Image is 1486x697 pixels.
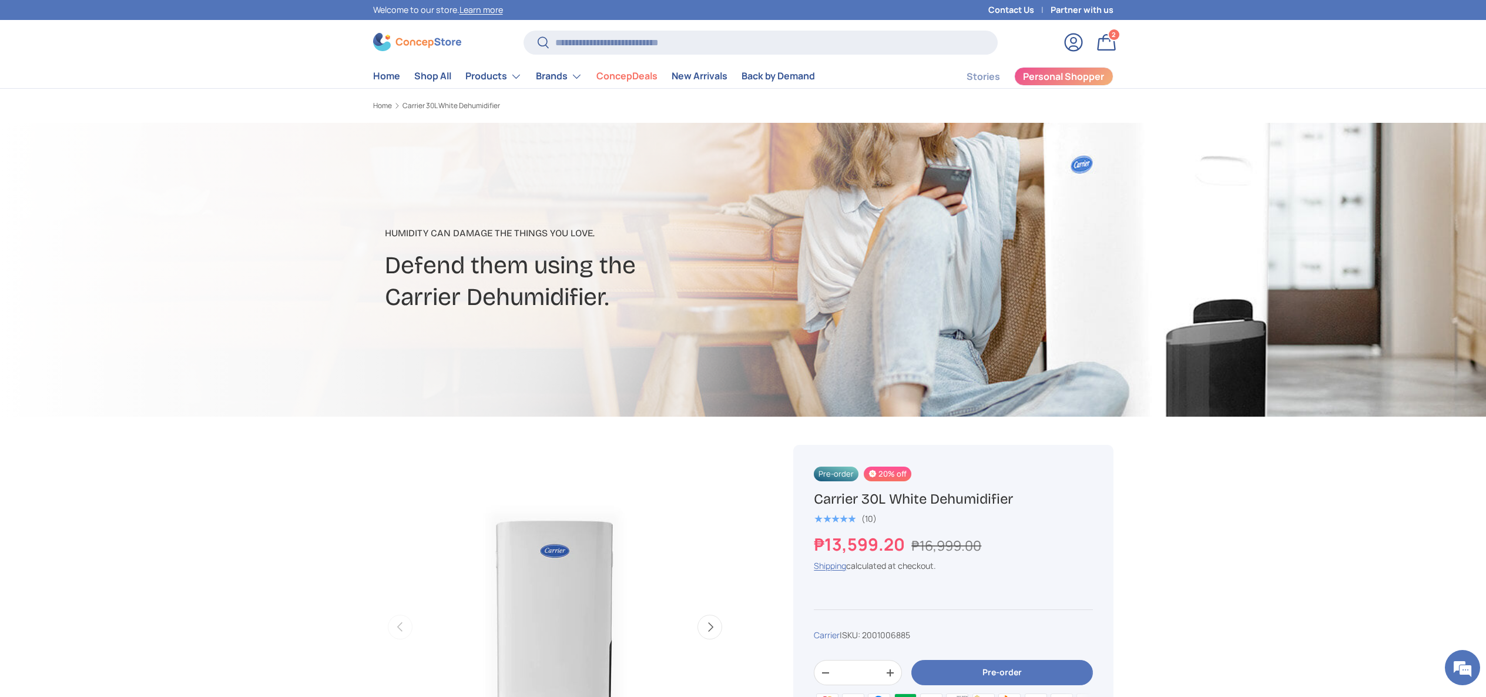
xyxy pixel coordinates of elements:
[862,629,910,641] span: 2001006885
[373,33,461,51] img: ConcepStore
[385,250,836,313] h2: Defend them using the Carrier Dehumidifier.
[814,467,858,481] span: Pre-order
[373,102,392,109] a: Home
[672,65,727,88] a: New Arrivals
[967,65,1000,88] a: Stories
[842,629,860,641] span: SKU:
[373,65,815,88] nav: Primary
[1014,67,1113,86] a: Personal Shopper
[861,514,877,523] div: (10)
[814,514,856,524] div: 5.0 out of 5.0 stars
[814,511,877,524] a: 5.0 out of 5.0 stars (10)
[459,4,503,15] a: Learn more
[1023,72,1104,81] span: Personal Shopper
[814,532,908,556] strong: ₱13,599.20
[373,4,503,16] p: Welcome to our store.
[402,102,500,109] a: Carrier 30L White Dehumidifier
[536,65,582,88] a: Brands
[385,226,836,240] p: Humidity can damage the things you love.
[814,490,1092,508] h1: Carrier 30L White Dehumidifier
[938,65,1113,88] nav: Secondary
[814,629,840,641] a: Carrier
[911,536,981,555] s: ₱16,999.00
[596,65,658,88] a: ConcepDeals
[814,559,1092,572] div: calculated at checkout.
[373,100,766,111] nav: Breadcrumbs
[742,65,815,88] a: Back by Demand
[373,65,400,88] a: Home
[1051,4,1113,16] a: Partner with us
[414,65,451,88] a: Shop All
[458,65,529,88] summary: Products
[911,660,1092,685] button: Pre-order
[864,467,911,481] span: 20% off
[529,65,589,88] summary: Brands
[814,560,846,571] a: Shipping
[988,4,1051,16] a: Contact Us
[465,65,522,88] a: Products
[814,513,856,525] span: ★★★★★
[1112,30,1116,39] span: 2
[840,629,910,641] span: |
